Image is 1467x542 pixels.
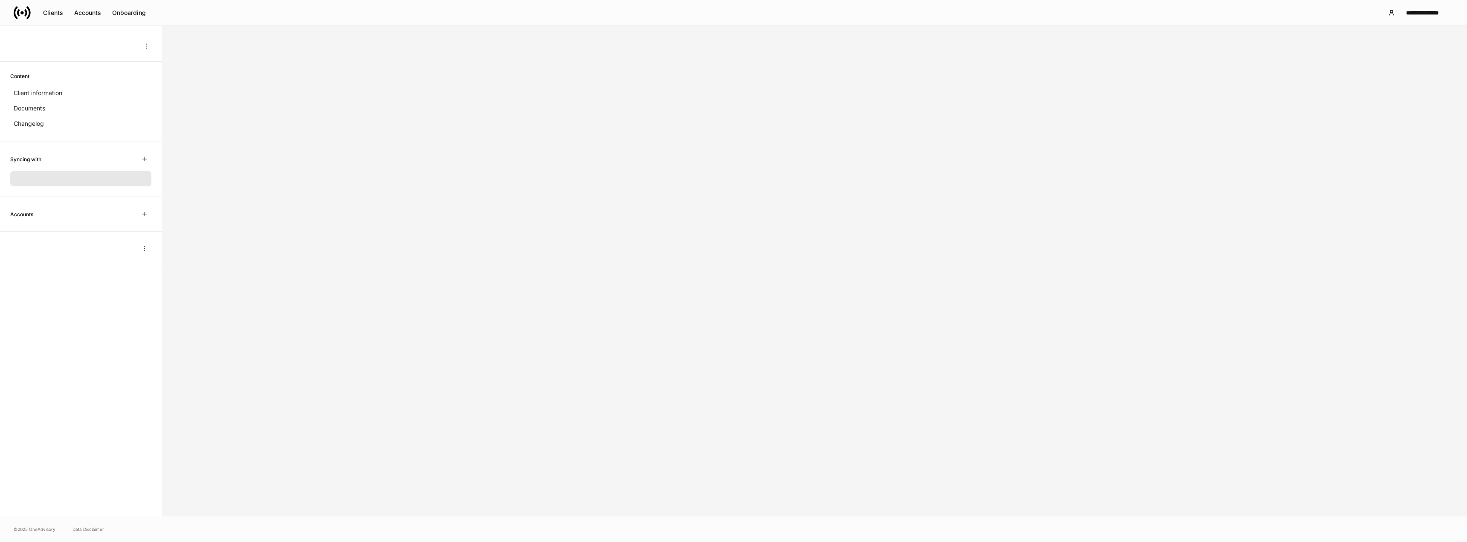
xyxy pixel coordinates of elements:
div: Onboarding [112,9,146,17]
div: Accounts [74,9,101,17]
div: Clients [43,9,63,17]
p: Documents [14,104,45,113]
h6: Content [10,72,29,80]
a: Documents [10,101,151,116]
button: Accounts [69,6,107,20]
p: Changelog [14,119,44,128]
a: Changelog [10,116,151,131]
a: Client information [10,85,151,101]
p: Client information [14,89,62,97]
button: Clients [38,6,69,20]
span: © 2025 OneAdvisory [14,526,55,533]
button: Onboarding [107,6,151,20]
h6: Accounts [10,210,33,218]
h6: Syncing with [10,155,41,163]
a: Data Disclaimer [72,526,104,533]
